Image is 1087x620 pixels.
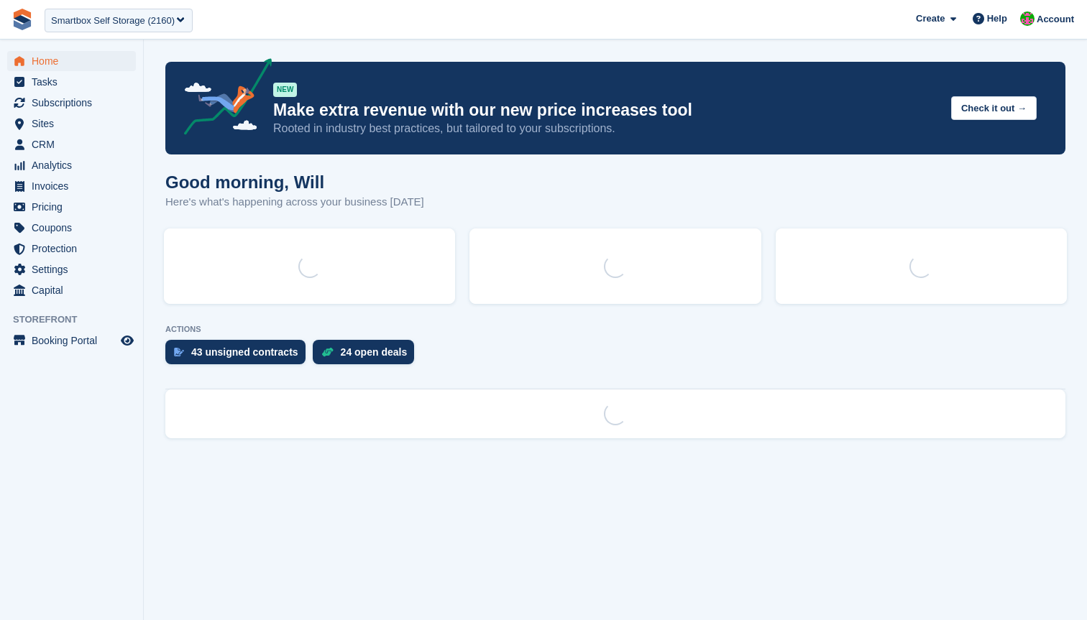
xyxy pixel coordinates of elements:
[7,134,136,154] a: menu
[321,347,334,357] img: deal-1b604bf984904fb50ccaf53a9ad4b4a5d6e5aea283cecdc64d6e3604feb123c2.svg
[174,348,184,356] img: contract_signature_icon-13c848040528278c33f63329250d36e43548de30e8caae1d1a13099fd9432cc5.svg
[12,9,33,30] img: stora-icon-8386f47178a22dfd0bd8f6a31ec36ba5ce8667c1dd55bd0f319d3a0aa187defe.svg
[273,83,297,97] div: NEW
[32,239,118,259] span: Protection
[7,239,136,259] a: menu
[273,121,940,137] p: Rooted in industry best practices, but tailored to your subscriptions.
[119,332,136,349] a: Preview store
[32,218,118,238] span: Coupons
[951,96,1037,120] button: Check it out →
[7,259,136,279] a: menu
[987,11,1007,26] span: Help
[32,176,118,196] span: Invoices
[916,11,945,26] span: Create
[1037,12,1074,27] span: Account
[32,134,118,154] span: CRM
[32,72,118,92] span: Tasks
[7,114,136,134] a: menu
[32,114,118,134] span: Sites
[7,72,136,92] a: menu
[7,93,136,113] a: menu
[7,176,136,196] a: menu
[32,93,118,113] span: Subscriptions
[273,100,940,121] p: Make extra revenue with our new price increases tool
[165,325,1065,334] p: ACTIONS
[7,197,136,217] a: menu
[32,155,118,175] span: Analytics
[7,155,136,175] a: menu
[7,218,136,238] a: menu
[1020,11,1035,26] img: Will McNeilly
[313,340,422,371] a: 24 open deals
[165,340,313,371] a: 43 unsigned contracts
[7,280,136,300] a: menu
[32,280,118,300] span: Capital
[165,172,424,192] h1: Good morning, Will
[32,330,118,351] span: Booking Portal
[32,51,118,71] span: Home
[51,14,175,28] div: Smartbox Self Storage (2160)
[7,51,136,71] a: menu
[32,197,118,217] span: Pricing
[165,194,424,210] p: Here's what's happening across your business [DATE]
[191,346,298,358] div: 43 unsigned contracts
[341,346,408,358] div: 24 open deals
[32,259,118,279] span: Settings
[7,330,136,351] a: menu
[172,58,272,140] img: price-adjustments-announcement-icon-8257ccfd72463d97f412b2fc003d46551f7dbcb40ab6d574587a9cd5c0d94...
[13,313,143,327] span: Storefront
